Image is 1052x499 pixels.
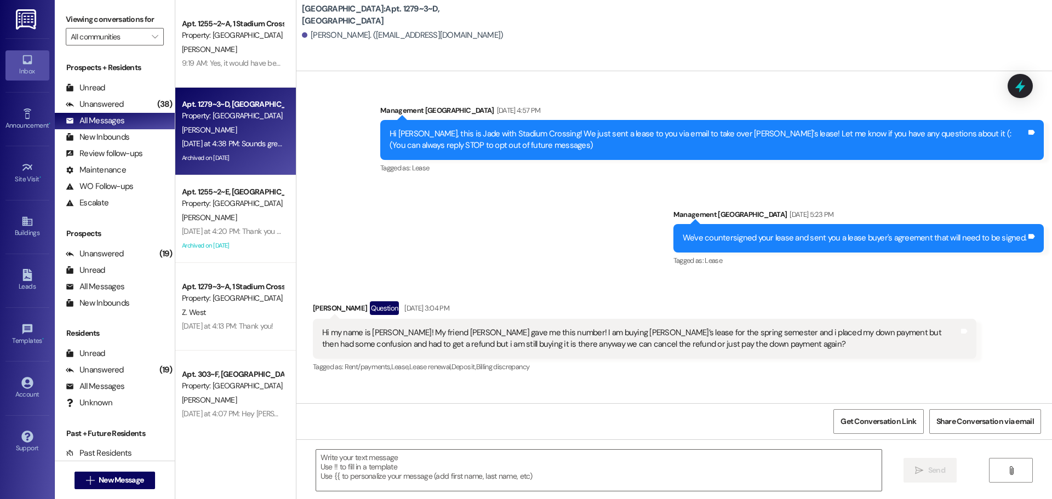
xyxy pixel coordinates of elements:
[928,464,945,476] span: Send
[313,359,976,375] div: Tagged as:
[5,158,49,188] a: Site Visit •
[39,174,41,181] span: •
[66,381,124,392] div: All Messages
[683,232,1027,244] div: We've countersigned your lease and sent you a lease buyer's agreement that will need to be signed.
[936,416,1034,427] span: Share Conversation via email
[182,110,283,122] div: Property: [GEOGRAPHIC_DATA]
[302,3,521,27] b: [GEOGRAPHIC_DATA]: Apt. 1279~3~D, [GEOGRAPHIC_DATA]
[5,50,49,80] a: Inbox
[402,302,449,314] div: [DATE] 3:04 PM
[86,476,94,485] i: 
[313,301,976,319] div: [PERSON_NAME]
[1007,466,1015,475] i: 
[929,409,1041,434] button: Share Conversation via email
[66,364,124,376] div: Unanswered
[380,105,1044,120] div: Management [GEOGRAPHIC_DATA]
[302,30,504,41] div: [PERSON_NAME]. ([EMAIL_ADDRESS][DOMAIN_NAME])
[66,131,129,143] div: New Inbounds
[182,409,979,418] div: [DATE] at 4:07 PM: Hey [PERSON_NAME]! This is [PERSON_NAME] with [GEOGRAPHIC_DATA]. We have had a...
[182,281,283,292] div: Apt. 1279~3~A, 1 Stadium Crossing
[380,160,1044,176] div: Tagged as:
[322,327,959,351] div: Hi my name is [PERSON_NAME]! My friend [PERSON_NAME] gave me this number! I am buying [PERSON_NAM...
[409,362,451,371] span: Lease renewal ,
[705,256,722,265] span: Lease
[182,44,237,54] span: [PERSON_NAME]
[16,9,38,30] img: ResiDesk Logo
[55,328,175,339] div: Residents
[66,181,133,192] div: WO Follow-ups
[75,472,156,489] button: New Message
[181,239,284,253] div: Archived on [DATE]
[66,248,124,260] div: Unanswered
[66,99,124,110] div: Unanswered
[66,281,124,292] div: All Messages
[66,397,112,409] div: Unknown
[157,362,175,378] div: (19)
[833,409,923,434] button: Get Conversation Link
[49,120,50,128] span: •
[182,18,283,30] div: Apt. 1255~2~A, 1 Stadium Crossing
[182,139,332,148] div: [DATE] at 4:38 PM: Sounds great! See you soon!
[66,265,105,276] div: Unread
[787,209,833,220] div: [DATE] 5:23 PM
[904,458,957,483] button: Send
[390,128,1026,152] div: Hi [PERSON_NAME], this is Jade with Stadium Crossing! We just sent a lease to you via email to ta...
[182,369,283,380] div: Apt. 303~F, [GEOGRAPHIC_DATA]
[182,198,283,209] div: Property: [GEOGRAPHIC_DATA]
[5,320,49,349] a: Templates •
[157,245,175,262] div: (19)
[391,362,409,371] span: Lease ,
[915,466,923,475] i: 
[345,362,391,371] span: Rent/payments ,
[370,301,399,315] div: Question
[182,125,237,135] span: [PERSON_NAME]
[152,32,158,41] i: 
[451,362,476,371] span: Deposit ,
[182,213,237,222] span: [PERSON_NAME]
[182,292,283,304] div: Property: [GEOGRAPHIC_DATA]
[155,96,175,113] div: (38)
[55,62,175,73] div: Prospects + Residents
[71,28,146,45] input: All communities
[412,163,430,173] span: Lease
[182,30,283,41] div: Property: [GEOGRAPHIC_DATA]
[99,474,144,486] span: New Message
[182,186,283,198] div: Apt. 1255~2~E, [GEOGRAPHIC_DATA]
[66,11,164,28] label: Viewing conversations for
[55,428,175,439] div: Past + Future Residents
[841,416,916,427] span: Get Conversation Link
[182,321,273,331] div: [DATE] at 4:13 PM: Thank you!
[66,197,108,209] div: Escalate
[66,115,124,127] div: All Messages
[673,209,1044,224] div: Management [GEOGRAPHIC_DATA]
[66,448,132,459] div: Past Residents
[182,395,237,405] span: [PERSON_NAME]
[66,82,105,94] div: Unread
[182,380,283,392] div: Property: [GEOGRAPHIC_DATA]
[5,266,49,295] a: Leads
[494,105,541,116] div: [DATE] 4:57 PM
[673,253,1044,268] div: Tagged as:
[476,362,530,371] span: Billing discrepancy
[5,374,49,403] a: Account
[182,226,306,236] div: [DATE] at 4:20 PM: Thank you so much!
[66,148,142,159] div: Review follow-ups
[5,212,49,242] a: Buildings
[66,297,129,309] div: New Inbounds
[182,307,205,317] span: Z. West
[5,427,49,457] a: Support
[42,335,44,343] span: •
[55,228,175,239] div: Prospects
[66,348,105,359] div: Unread
[182,99,283,110] div: Apt. 1279~3~D, [GEOGRAPHIC_DATA]
[182,58,620,68] div: 9:19 AM: Yes, it would have been sent to [EMAIL_ADDRESS][DOMAIN_NAME]. I resent it this morning s...
[66,164,126,176] div: Maintenance
[181,151,284,165] div: Archived on [DATE]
